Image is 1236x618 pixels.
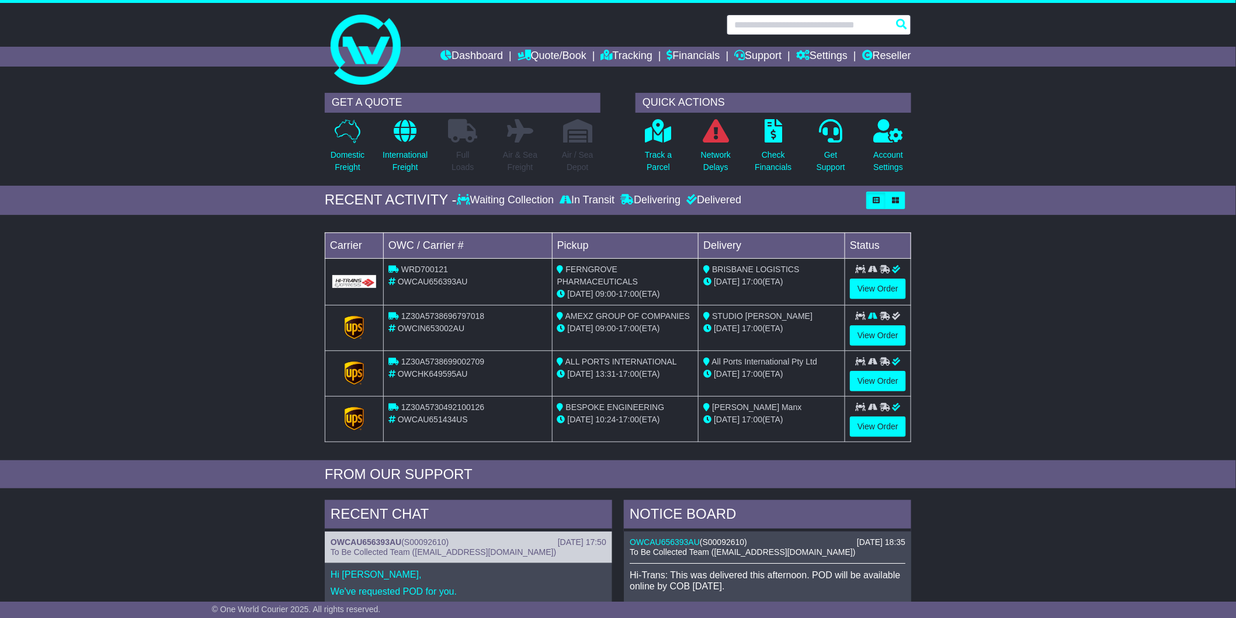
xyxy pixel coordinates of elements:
div: FROM OUR SUPPORT [325,466,911,483]
a: Tracking [601,47,652,67]
span: 09:00 [596,324,616,333]
span: To Be Collected Team ([EMAIL_ADDRESS][DOMAIN_NAME]) [331,547,556,557]
a: View Order [850,325,906,346]
p: Get Support [817,149,845,173]
div: GET A QUOTE [325,93,600,113]
span: [DATE] [714,277,739,286]
img: GetCarrierServiceLogo [332,275,376,288]
a: View Order [850,371,906,391]
div: [DATE] 17:50 [558,537,606,547]
a: View Order [850,279,906,299]
a: NetworkDelays [700,119,731,180]
span: To Be Collected Team ([EMAIL_ADDRESS][DOMAIN_NAME]) [630,547,855,557]
span: 13:31 [596,369,616,379]
img: GetCarrierServiceLogo [345,362,364,385]
span: 17:00 [742,277,762,286]
span: OWCHK649595AU [398,369,468,379]
a: View Order [850,416,906,437]
div: (ETA) [703,414,840,426]
a: OWCAU656393AU [630,537,700,547]
div: (ETA) [703,368,840,380]
div: - (ETA) [557,288,694,300]
p: Network Delays [701,149,731,173]
div: In Transit [557,194,617,207]
span: 17:00 [619,415,639,424]
span: 1Z30A5730492100126 [401,402,484,412]
span: AMEXZ GROUP OF COMPANIES [565,311,690,321]
div: (ETA) [703,322,840,335]
div: Delivering [617,194,683,207]
span: [DATE] [568,324,593,333]
div: QUICK ACTIONS [636,93,911,113]
span: BESPOKE ENGINEERING [566,402,665,412]
span: [DATE] [568,369,593,379]
span: [DATE] [714,415,739,424]
span: All Ports International Pty Ltd [712,357,818,366]
div: RECENT ACTIVITY - [325,192,457,209]
span: 1Z30A5738699002709 [401,357,484,366]
span: 09:00 [596,289,616,298]
span: [DATE] [714,324,739,333]
img: GetCarrierServiceLogo [345,316,364,339]
p: International Freight [383,149,428,173]
a: GetSupport [816,119,846,180]
span: 17:00 [742,369,762,379]
td: Status [845,232,911,258]
p: We've requested POD for you. [331,586,606,597]
span: [PERSON_NAME] Manx [712,402,801,412]
a: Quote/Book [518,47,586,67]
span: [DATE] [568,289,593,298]
span: 1Z30A5738696797018 [401,311,484,321]
a: DomesticFreight [330,119,365,180]
div: RECENT CHAT [325,500,612,532]
div: NOTICE BOARD [624,500,911,532]
div: - (ETA) [557,322,694,335]
span: 17:00 [742,415,762,424]
img: GetCarrierServiceLogo [345,407,364,430]
span: 17:00 [619,369,639,379]
div: - (ETA) [557,414,694,426]
span: [DATE] [568,415,593,424]
span: STUDIO [PERSON_NAME] [712,311,813,321]
td: OWC / Carrier # [384,232,553,258]
span: ALL PORTS INTERNATIONAL [565,357,677,366]
span: 17:00 [742,324,762,333]
p: Full Loads [448,149,477,173]
td: Pickup [552,232,699,258]
span: WRD700121 [401,265,448,274]
div: - (ETA) [557,368,694,380]
span: 17:00 [619,289,639,298]
span: FERNGROVE PHARMACEUTICALS [557,265,638,286]
div: ( ) [630,537,905,547]
span: [DATE] [714,369,739,379]
a: Reseller [862,47,911,67]
p: Air / Sea Depot [562,149,593,173]
p: Account Settings [874,149,904,173]
p: Track a Parcel [645,149,672,173]
span: BRISBANE LOGISTICS [712,265,799,274]
span: OWCIN653002AU [398,324,464,333]
a: CheckFinancials [755,119,793,180]
a: Dashboard [440,47,503,67]
p: Air & Sea Freight [503,149,537,173]
span: OWCAU656393AU [398,277,468,286]
div: Delivered [683,194,741,207]
p: Check Financials [755,149,792,173]
span: 17:00 [619,324,639,333]
a: Settings [796,47,848,67]
a: Support [734,47,782,67]
td: Delivery [699,232,845,258]
a: OWCAU656393AU [331,537,401,547]
span: OWCAU651434US [398,415,468,424]
span: © One World Courier 2025. All rights reserved. [212,605,381,614]
a: Financials [667,47,720,67]
span: 10:24 [596,415,616,424]
div: (ETA) [703,276,840,288]
div: ( ) [331,537,606,547]
p: Domestic Freight [331,149,364,173]
a: AccountSettings [873,119,904,180]
span: S00092610 [404,537,446,547]
a: Track aParcel [644,119,672,180]
td: Carrier [325,232,384,258]
a: InternationalFreight [382,119,428,180]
